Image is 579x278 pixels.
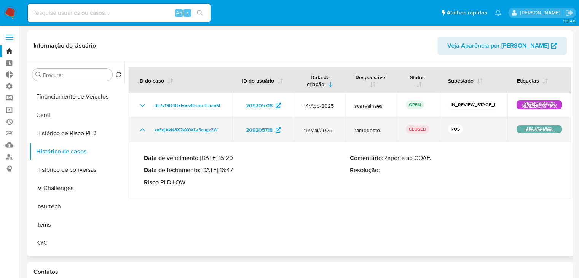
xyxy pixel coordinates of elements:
button: KYC [29,234,124,252]
h1: Contatos [33,268,567,276]
span: Alt [176,9,182,16]
button: search-icon [192,8,207,18]
span: Atalhos rápidos [447,9,487,17]
button: Items [29,216,124,234]
button: Histórico de casos [29,142,124,161]
button: Procurar [35,72,41,78]
button: Veja Aparência por [PERSON_NAME] [437,37,567,55]
p: matias.logusso@mercadopago.com.br [520,9,563,16]
button: Histórico de conversas [29,161,124,179]
button: Geral [29,106,124,124]
h1: Informação do Usuário [33,42,96,50]
button: Financiamento de Veículos [29,88,124,106]
button: Lista Interna [29,252,124,270]
button: IV Challenges [29,179,124,197]
button: Insurtech [29,197,124,216]
button: Retornar ao pedido padrão [115,72,121,80]
a: Sair [565,9,573,17]
span: s [186,9,188,16]
button: Histórico de Risco PLD [29,124,124,142]
a: Notificações [495,10,501,16]
input: Pesquise usuários ou casos... [28,8,211,18]
span: Veja Aparência por [PERSON_NAME] [447,37,549,55]
input: Procurar [43,72,109,78]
